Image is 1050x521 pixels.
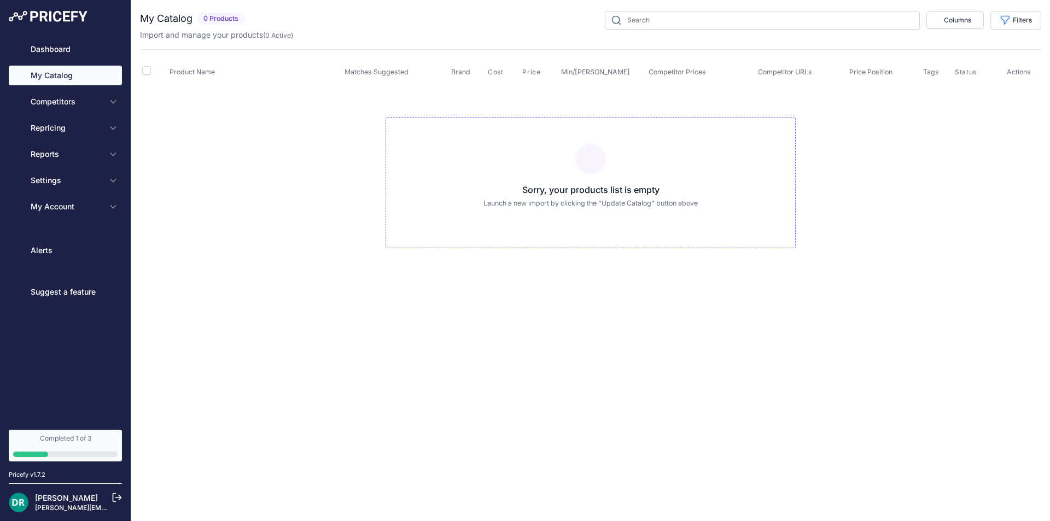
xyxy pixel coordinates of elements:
[9,470,45,479] div: Pricefy v1.7.2
[31,149,102,160] span: Reports
[649,68,706,76] span: Competitor Prices
[758,68,812,76] span: Competitor URLs
[926,11,984,29] button: Columns
[488,68,503,77] span: Cost
[35,493,98,502] a: [PERSON_NAME]
[9,118,122,138] button: Repricing
[1007,68,1031,76] span: Actions
[9,197,122,216] button: My Account
[990,11,1041,30] button: Filters
[522,68,542,77] button: Price
[561,68,630,76] span: Min/[PERSON_NAME]
[9,282,122,302] a: Suggest a feature
[263,31,293,39] span: ( )
[265,31,291,39] a: 0 Active
[9,430,122,461] a: Completed 1 of 3
[522,68,540,77] span: Price
[849,68,892,76] span: Price Position
[9,11,87,22] img: Pricefy Logo
[9,144,122,164] button: Reports
[955,68,977,77] span: Status
[9,241,122,260] a: Alerts
[955,68,979,77] button: Status
[395,183,786,196] h3: Sorry, your products list is empty
[9,92,122,112] button: Competitors
[9,39,122,417] nav: Sidebar
[140,30,293,40] p: Import and manage your products
[13,434,118,443] div: Completed 1 of 3
[31,201,102,212] span: My Account
[605,11,920,30] input: Search
[31,175,102,186] span: Settings
[197,13,245,25] span: 0 Products
[9,66,122,85] a: My Catalog
[31,96,102,107] span: Competitors
[395,198,786,209] p: Launch a new import by clicking the "Update Catalog" button above
[488,68,505,77] button: Cost
[451,68,470,76] span: Brand
[35,504,203,512] a: [PERSON_NAME][EMAIL_ADDRESS][DOMAIN_NAME]
[345,68,409,76] span: Matches Suggested
[9,171,122,190] button: Settings
[170,68,215,76] span: Product Name
[923,68,939,76] span: Tags
[9,39,122,59] a: Dashboard
[31,122,102,133] span: Repricing
[140,11,192,26] h2: My Catalog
